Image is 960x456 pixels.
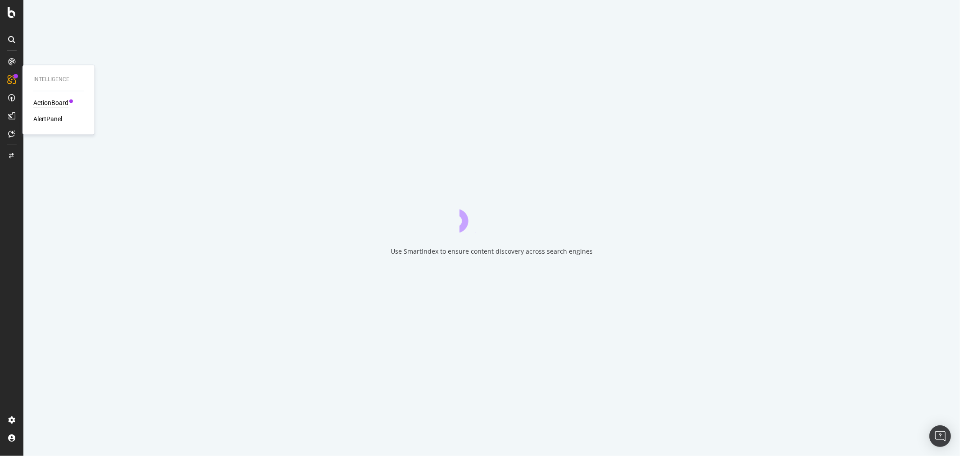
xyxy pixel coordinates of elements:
[33,76,84,83] div: Intelligence
[460,200,524,233] div: animation
[33,115,62,124] a: AlertPanel
[929,425,951,447] div: Open Intercom Messenger
[391,247,593,256] div: Use SmartIndex to ensure content discovery across search engines
[33,99,68,108] a: ActionBoard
